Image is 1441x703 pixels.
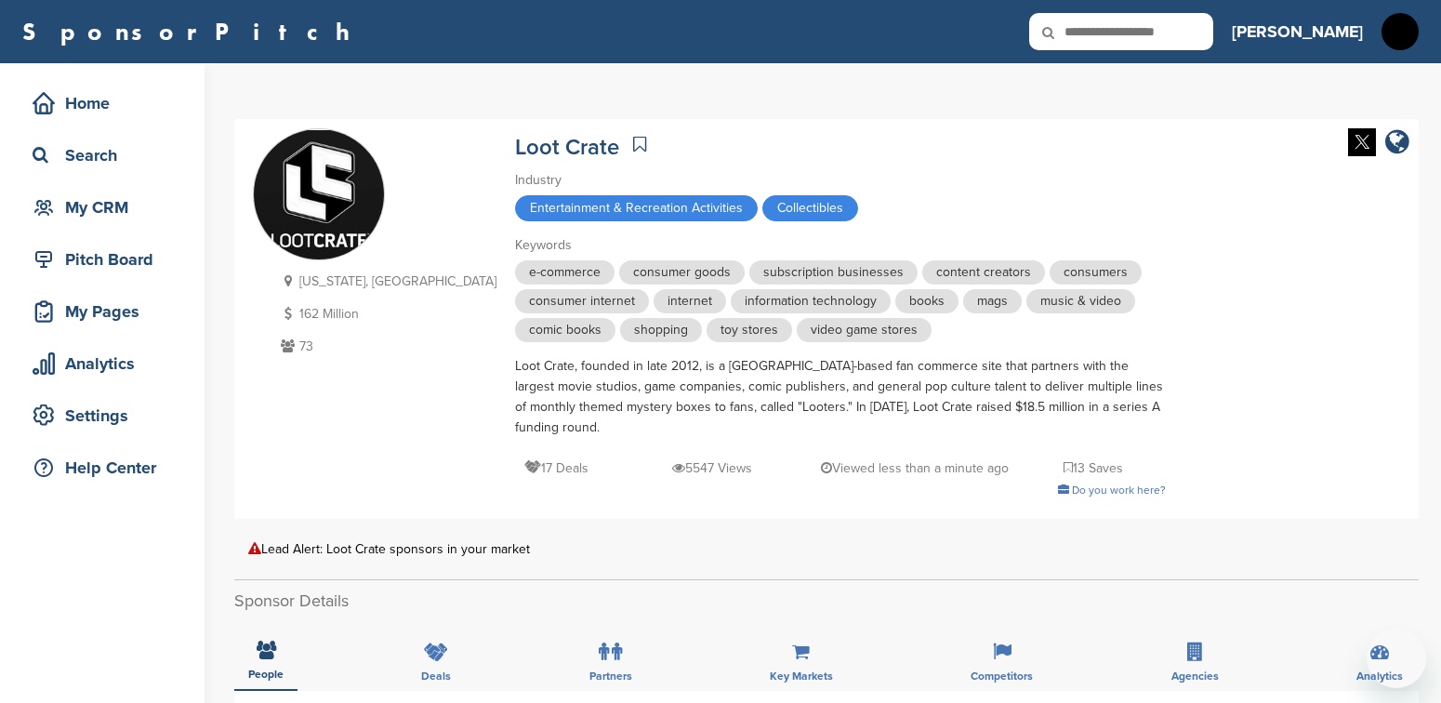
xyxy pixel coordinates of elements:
a: Settings [19,394,186,437]
span: comic books [515,318,615,342]
span: internet [654,289,726,313]
div: Keywords [515,235,1166,256]
span: consumer goods [619,260,745,285]
a: Analytics [19,342,186,385]
a: Home [19,82,186,125]
span: Partners [589,670,632,682]
div: Help Center [28,451,186,484]
span: e-commerce [515,260,615,285]
div: Home [28,86,186,120]
p: 162 Million [276,302,496,325]
p: 5547 Views [672,457,752,480]
span: Deals [421,670,451,682]
a: SponsorPitch [22,20,362,44]
a: Search [19,134,186,177]
span: shopping [620,318,702,342]
div: Search [28,139,186,172]
span: Key Markets [770,670,833,682]
span: books [895,289,958,313]
div: My CRM [28,191,186,224]
span: mags [963,289,1022,313]
div: Pitch Board [28,243,186,276]
span: Do you work here? [1072,484,1166,497]
div: Loot Crate, founded in late 2012, is a [GEOGRAPHIC_DATA]-based fan commerce site that partners wi... [515,356,1166,438]
div: Settings [28,399,186,432]
span: toy stores [707,318,792,342]
img: Twitter white [1348,128,1376,156]
span: People [248,669,284,680]
span: Entertainment & Recreation Activities [515,195,758,221]
div: Lead Alert: Loot Crate sponsors in your market [248,542,1405,556]
span: consumer internet [515,289,649,313]
span: content creators [922,260,1045,285]
a: [PERSON_NAME] [1232,11,1363,52]
p: 13 Saves [1064,457,1123,480]
div: My Pages [28,295,186,328]
span: consumers [1050,260,1142,285]
h3: [PERSON_NAME] [1232,19,1363,45]
span: Agencies [1171,670,1219,682]
a: Help Center [19,446,186,489]
a: company link [1385,128,1409,159]
div: Analytics [28,347,186,380]
a: Do you work here? [1058,484,1166,497]
h2: Sponsor Details [234,589,1419,614]
div: Industry [515,170,1166,191]
a: Pitch Board [19,238,186,281]
p: [US_STATE], [GEOGRAPHIC_DATA] [276,270,496,293]
span: Competitors [971,670,1033,682]
p: 73 [276,335,496,358]
a: My Pages [19,290,186,333]
iframe: Button to launch messaging window [1367,629,1426,688]
span: Collectibles [762,195,858,221]
a: My CRM [19,186,186,229]
a: Loot Crate [515,134,619,161]
p: Viewed less than a minute ago [821,457,1009,480]
span: music & video [1026,289,1135,313]
p: 17 Deals [524,457,588,480]
span: video game stores [797,318,932,342]
img: Sponsorpitch & Loot Crate [254,130,384,260]
span: Analytics [1356,670,1403,682]
span: subscription businesses [749,260,918,285]
span: information technology [731,289,891,313]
